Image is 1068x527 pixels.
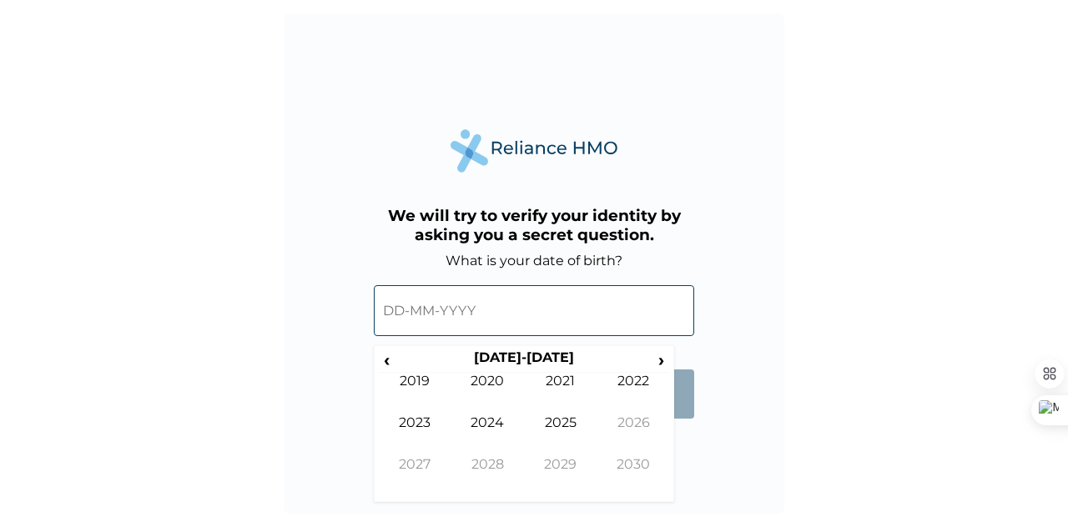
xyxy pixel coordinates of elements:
[374,285,694,336] input: DD-MM-YYYY
[378,414,451,456] td: 2023
[395,349,652,373] th: [DATE]-[DATE]
[451,414,525,456] td: 2024
[378,373,451,414] td: 2019
[597,373,671,414] td: 2022
[524,456,597,498] td: 2029
[378,456,451,498] td: 2027
[597,414,671,456] td: 2026
[378,349,395,370] span: ‹
[524,414,597,456] td: 2025
[451,373,525,414] td: 2020
[446,253,622,269] label: What is your date of birth?
[374,206,694,244] h3: We will try to verify your identity by asking you a secret question.
[524,373,597,414] td: 2021
[597,456,671,498] td: 2030
[451,456,525,498] td: 2028
[451,129,617,172] img: Reliance Health's Logo
[652,349,671,370] span: ›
